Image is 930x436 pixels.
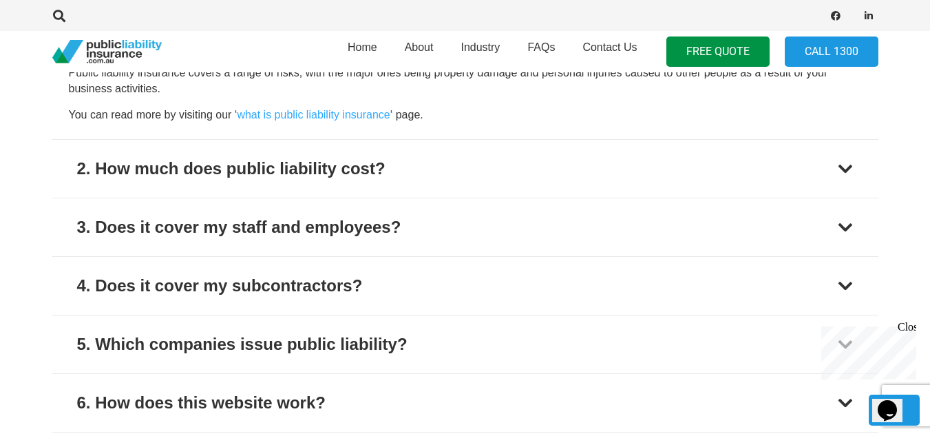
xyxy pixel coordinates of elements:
a: FREE QUOTE [666,37,770,68]
a: LinkedIn [859,6,878,25]
button: 2. How much does public liability cost? [52,140,878,198]
iframe: chat widget [816,321,916,380]
span: Home [348,41,377,53]
a: Home [334,27,391,76]
a: what is public liability insurance [237,109,390,121]
p: You can read more by visiting our ‘ ‘ page. [69,107,862,123]
div: 2. How much does public liability cost? [77,156,385,181]
a: Industry [447,27,514,76]
div: 4. Does it cover my subcontractors? [77,273,363,298]
div: Chat live with an agent now!Close [6,6,95,100]
span: Industry [461,41,500,53]
span: Contact Us [582,41,637,53]
a: Back to top [869,395,920,426]
a: About [391,27,447,76]
iframe: chat widget [872,381,916,422]
div: 6. How does this website work? [77,391,326,415]
button: 4. Does it cover my subcontractors? [52,257,878,315]
a: Contact Us [569,27,651,76]
div: 3. Does it cover my staff and employees? [77,215,401,240]
span: FAQs [527,41,555,53]
a: Facebook [826,6,845,25]
a: FAQs [514,27,569,76]
a: pli_logotransparent [52,40,162,64]
button: 6. How does this website work? [52,374,878,432]
button: 3. Does it cover my staff and employees? [52,198,878,256]
a: Call 1300 [785,37,878,68]
a: Search [46,10,74,22]
span: About [405,41,434,53]
button: 5. Which companies issue public liability? [52,315,878,373]
div: 5. Which companies issue public liability? [77,332,408,357]
p: Public liability insurance covers a range of risks, with the major ones being property damage and... [69,65,862,96]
